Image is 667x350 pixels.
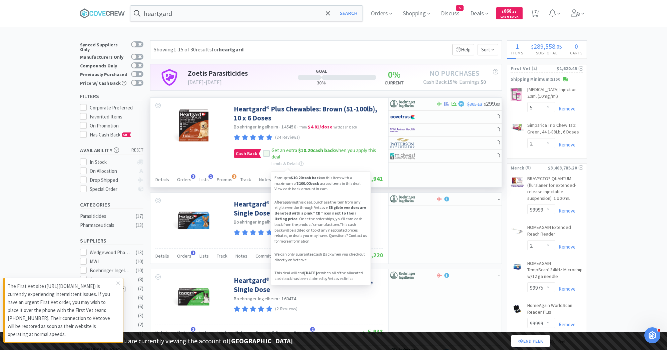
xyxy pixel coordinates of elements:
a: Heartgard® Plus Chewables: Blue (0-25lb), Single Dose [234,200,382,218]
a: HOMEAGAIN Extended Reach Reader [527,224,583,240]
span: Track [217,253,227,259]
p: You are currently viewing the account of [117,336,293,346]
div: ( 10 ) [136,258,143,266]
span: $ [531,43,534,50]
strong: [GEOGRAPHIC_DATA] [229,337,293,345]
div: Wedgewood Pharmacy [90,249,131,257]
img: aae1882f0db54649a644bcc0ca913a03_397076.jpeg [511,88,522,101]
span: Get an extra when you apply this deal [271,147,376,160]
span: 289,558 [534,42,555,50]
span: 145450 [281,124,296,130]
div: Parasiticides [80,212,134,220]
a: Remove [555,141,576,148]
h5: Filters [80,92,143,100]
span: Merck [511,164,525,171]
span: . 11 [512,9,517,14]
img: 4dd14cff54a648ac9e977f0c5da9bc2e_5.png [390,151,415,161]
span: Lists [199,177,209,183]
div: ( 13 ) [136,221,143,229]
a: Simparica Trio Chew Tab: Green, 44.1-88Lb, 6 Doses [527,122,583,138]
span: reset [131,147,144,154]
img: 171db62ae74340f899dbf677cfc19ea9_736622.png [511,226,524,237]
img: 730db3968b864e76bcafd0174db25112_22.png [390,271,415,281]
span: Notes [235,253,247,259]
span: 1 [191,327,195,332]
span: Orders [177,329,191,335]
span: Notes [235,329,247,335]
span: 2 [191,174,195,179]
span: 8,941 [361,175,383,183]
span: First Vet [511,65,531,72]
span: $ [484,102,486,107]
div: $1,620.45 [557,65,583,72]
span: 2 [459,102,464,106]
span: 668 [502,8,517,14]
a: Heartgard® Plus Chewables: Green (26-50 lb), Single Dose [234,276,382,294]
img: 730db3968b864e76bcafd0174db25112_22.png [390,194,415,204]
div: Cash Back: · Earnings: [423,78,486,86]
span: 160474 [281,296,296,302]
p: Earn up to on this item with a maximum of across items in this deal . View cash back amount in cart. [274,175,367,192]
div: 0 [298,68,376,87]
h4: Carts [566,50,587,56]
span: Promos [217,177,232,183]
div: ( 13 ) [136,249,143,257]
img: 5eb76979d29f4e4b8c5147ec931817f7_541185.png [172,200,215,243]
strong: heartgard [219,46,243,53]
span: Has Cash Back [90,131,131,138]
strong: $4.81 / dose [308,124,332,130]
img: f5e969b455434c6296c6d81ef179fa71_3.png [390,138,415,148]
iframe: Intercom live chat [644,327,660,343]
div: Drop Shipped [90,176,134,184]
a: End Peek [511,335,550,347]
span: 5 [456,6,463,10]
img: 730db3968b864e76bcafd0174db25112_22.png [390,99,415,109]
span: 1 [516,42,519,50]
span: Reviews [294,329,311,335]
a: Discuss5 [438,11,462,17]
span: Cash Back [500,15,519,19]
span: Details [155,177,169,183]
span: - [498,271,500,279]
span: $10.20 [298,147,313,153]
p: (2 Reviews) [275,306,298,313]
p: We can only guarantee Cash Back when you checkout directly on Vetcove. [274,252,367,263]
p: Shipping Minimum: $150 [507,76,587,83]
h1: Zoetis Parasiticides [188,69,288,77]
h3: 0 % [384,69,404,80]
div: ( 6 ) [138,294,143,302]
span: Limits & Details [271,161,303,166]
input: Search by item, sku, manufacturer, ingredient, size... [130,6,363,21]
div: On Allocation [90,167,134,175]
div: ( 10 ) [136,267,143,275]
h4: Subtotal [527,50,566,56]
p: After applying this deal, purchase the item from any eligible vendor through Vetcove. . Once the ... [274,200,367,244]
a: $668.11Cash Back [496,4,523,22]
p: Help [452,44,474,55]
a: BRAVECTO® QUANTUM (fluralaner for extended-release injectable suspension): 1 x 20mL [527,176,583,204]
a: Remove [555,321,576,328]
div: MWI [90,258,131,266]
div: ( 2 ) [138,321,143,329]
div: Corporate Preferred [90,104,144,112]
p: The First Vet site ([URL][DOMAIN_NAME]) is currently experiencing intermittent issues. If you hav... [8,282,116,338]
a: Boehringer Ingelheim [234,124,278,130]
div: Showing 1-15 of 30 results [154,45,243,54]
strong: cash back [298,147,335,153]
div: In Stock [90,158,134,166]
img: 71744346baa74a5c97b61b7ccabe4e7e_736667.png [511,304,524,314]
div: Special Order [90,185,134,193]
a: HomeAgain WorldScan Reader Plus [527,302,583,318]
div: Synced Suppliers Only [80,41,128,52]
div: Manufacturers Only [80,54,128,59]
div: Price w/ Cash Back [80,80,128,85]
img: 59a09d6c976f4eaeb606dd70c07095f0_818878.jpg [511,177,524,188]
span: Cash Back [234,149,259,158]
img: e4e4c570d5e847f9ba96539defdd9143.png [511,123,524,131]
span: 05 [557,43,562,50]
span: Track [240,177,251,183]
span: Sort [478,44,498,55]
img: f6b2451649754179b5b4e0c70c3f7cb0_2.png [390,125,415,135]
span: Lists [199,329,209,335]
span: Notes [259,177,271,183]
